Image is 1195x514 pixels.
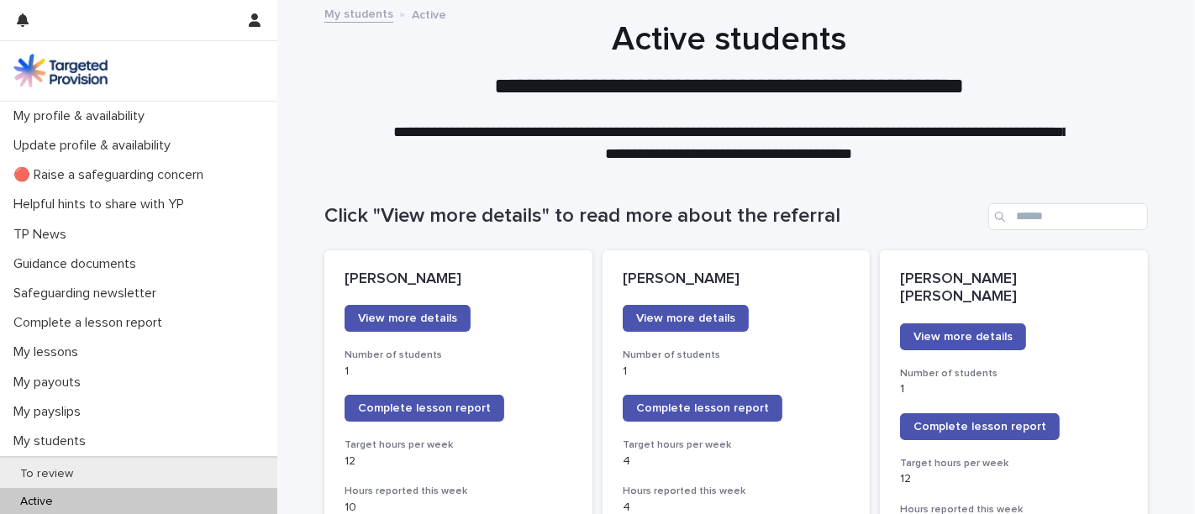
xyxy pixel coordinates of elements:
[345,305,471,332] a: View more details
[900,367,1128,380] h3: Number of students
[324,3,393,23] a: My students
[913,331,1013,343] span: View more details
[7,138,184,154] p: Update profile & availability
[345,454,572,469] p: 12
[623,395,782,422] a: Complete lesson report
[988,203,1148,230] input: Search
[7,108,158,124] p: My profile & availability
[358,312,457,324] span: View more details
[7,433,99,449] p: My students
[7,197,197,212] p: Helpful hints to share with YP
[900,323,1026,350] a: View more details
[623,438,850,452] h3: Target hours per week
[345,270,572,289] p: [PERSON_NAME]
[7,467,87,481] p: To review
[900,270,1128,307] p: [PERSON_NAME] [PERSON_NAME]
[345,395,504,422] a: Complete lesson report
[318,19,1141,60] h1: Active students
[358,402,491,414] span: Complete lesson report
[623,365,850,379] p: 1
[324,204,982,228] h1: Click "View more details" to read more about the referral
[913,421,1046,433] span: Complete lesson report
[623,349,850,362] h3: Number of students
[7,256,150,272] p: Guidance documents
[900,457,1128,470] h3: Target hours per week
[7,344,92,360] p: My lessons
[636,312,735,324] span: View more details
[7,404,94,420] p: My payslips
[345,485,572,498] h3: Hours reported this week
[900,413,1060,440] a: Complete lesson report
[7,227,80,243] p: TP News
[7,495,66,509] p: Active
[7,286,170,302] p: Safeguarding newsletter
[636,402,769,414] span: Complete lesson report
[7,167,217,183] p: 🔴 Raise a safeguarding concern
[13,54,108,87] img: M5nRWzHhSzIhMunXDL62
[345,438,572,452] h3: Target hours per week
[345,365,572,379] p: 1
[900,382,1128,396] p: 1
[7,375,94,391] p: My payouts
[623,454,850,469] p: 4
[345,349,572,362] h3: Number of students
[623,485,850,498] h3: Hours reported this week
[623,305,749,332] a: View more details
[623,270,850,289] p: [PERSON_NAME]
[7,315,176,331] p: Complete a lesson report
[412,4,446,23] p: Active
[900,472,1128,486] p: 12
